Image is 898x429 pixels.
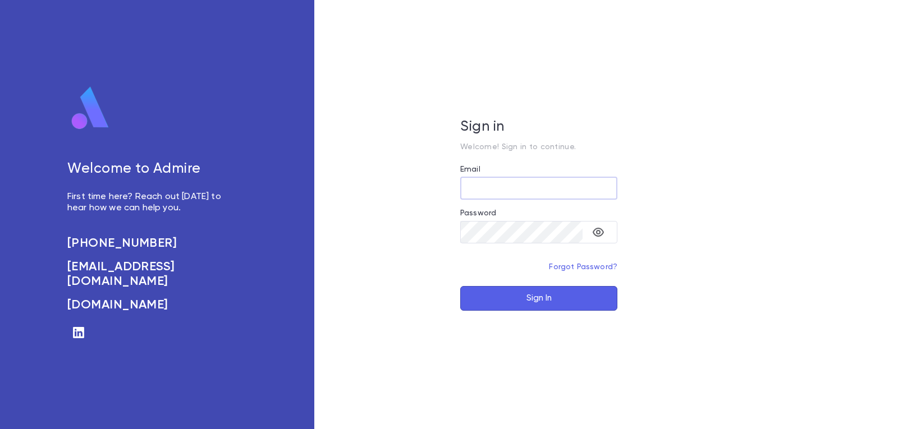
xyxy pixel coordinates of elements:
[460,286,617,311] button: Sign In
[460,119,617,136] h5: Sign in
[67,191,233,214] p: First time here? Reach out [DATE] to hear how we can help you.
[460,209,496,218] label: Password
[587,221,610,243] button: toggle password visibility
[67,236,233,251] a: [PHONE_NUMBER]
[67,298,233,312] a: [DOMAIN_NAME]
[549,263,617,271] a: Forgot Password?
[67,86,113,131] img: logo
[67,161,233,178] h5: Welcome to Admire
[460,142,617,151] p: Welcome! Sign in to continue.
[67,260,233,289] a: [EMAIL_ADDRESS][DOMAIN_NAME]
[460,165,480,174] label: Email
